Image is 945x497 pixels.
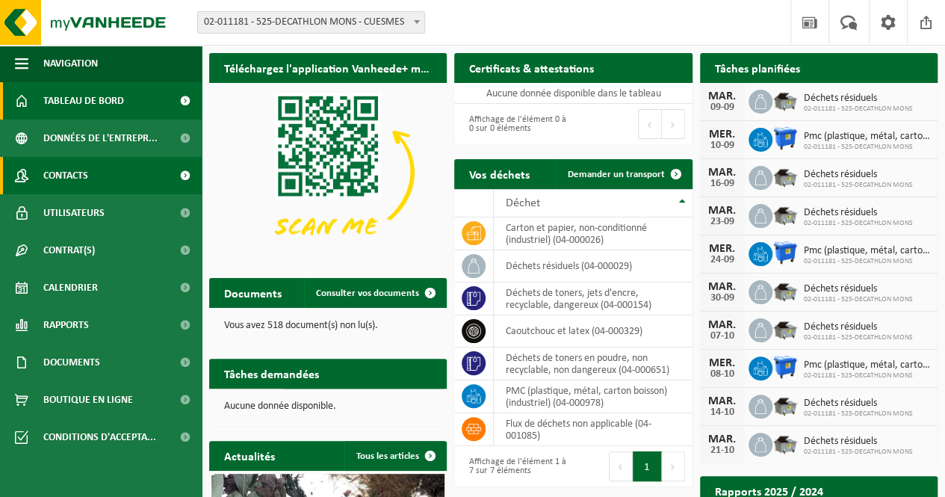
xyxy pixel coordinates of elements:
span: Conditions d'accepta... [43,419,156,456]
span: 02-011181 - 525-DECATHLON MONS [804,257,930,266]
td: déchets de toners en poudre, non recyclable, non dangereux (04-000651) [494,348,692,380]
span: Consulter vos documents [316,288,419,298]
h2: Vos déchets [454,159,544,188]
div: Affichage de l'élément 0 à 0 sur 0 éléments [462,108,566,141]
div: 30-09 [707,293,737,303]
div: MER. [707,129,737,141]
span: Déchets résiduels [804,321,913,333]
div: 09-09 [707,102,737,113]
span: 02-011181 - 525-DECATHLON MONS [804,448,913,457]
span: Utilisateurs [43,194,105,232]
span: Pmc (plastique, métal, carton boisson) (industriel) [804,131,930,143]
span: Navigation [43,45,98,82]
span: Contacts [43,157,88,194]
a: Demander un transport [556,159,691,189]
button: Previous [609,451,633,481]
div: MER. [707,243,737,255]
span: Déchets résiduels [804,207,913,219]
div: MAR. [707,90,737,102]
span: 02-011181 - 525-DECATHLON MONS [804,105,913,114]
img: WB-5000-GAL-GY-01 [772,392,798,418]
span: Déchets résiduels [804,93,913,105]
td: PMC (plastique, métal, carton boisson) (industriel) (04-000978) [494,380,692,413]
span: Contrat(s) [43,232,95,269]
h2: Tâches planifiées [700,53,815,82]
h2: Certificats & attestations [454,53,608,82]
span: Demander un transport [568,170,665,179]
img: WB-1100-HPE-BE-01 [772,354,798,380]
span: 02-011181 - 525-DECATHLON MONS [804,143,930,152]
button: Next [662,109,685,139]
a: Tous les articles [344,441,445,471]
p: Vous avez 518 document(s) non lu(s). [224,321,432,331]
img: WB-1100-HPE-BE-01 [772,126,798,151]
img: WB-5000-GAL-GY-01 [772,202,798,227]
span: 02-011181 - 525-DECATHLON MONS - CUESMES [198,12,424,33]
div: 14-10 [707,407,737,418]
h2: Documents [209,278,297,307]
div: MAR. [707,281,737,293]
td: flux de déchets non applicable (04-001085) [494,413,692,446]
button: Next [662,451,685,481]
span: 02-011181 - 525-DECATHLON MONS - CUESMES [197,11,425,34]
div: 16-09 [707,179,737,189]
td: caoutchouc et latex (04-000329) [494,315,692,348]
span: 02-011181 - 525-DECATHLON MONS [804,219,913,228]
span: Boutique en ligne [43,381,133,419]
div: MAR. [707,167,737,179]
td: carton et papier, non-conditionné (industriel) (04-000026) [494,217,692,250]
h2: Téléchargez l'application Vanheede+ maintenant! [209,53,447,82]
img: WB-5000-GAL-GY-01 [772,87,798,113]
span: Déchets résiduels [804,436,913,448]
span: 02-011181 - 525-DECATHLON MONS [804,295,913,304]
div: MAR. [707,395,737,407]
img: WB-5000-GAL-GY-01 [772,316,798,342]
img: WB-1100-HPE-BE-01 [772,240,798,265]
span: Documents [43,344,100,381]
div: 24-09 [707,255,737,265]
span: 02-011181 - 525-DECATHLON MONS [804,371,930,380]
div: Affichage de l'élément 1 à 7 sur 7 éléments [462,450,566,483]
div: MAR. [707,433,737,445]
span: Déchets résiduels [804,398,913,410]
div: 07-10 [707,331,737,342]
h2: Tâches demandées [209,359,334,388]
img: Download de VHEPlus App [209,83,447,262]
td: déchets de toners, jets d'encre, recyclable, dangereux (04-000154) [494,283,692,315]
button: Previous [638,109,662,139]
div: MAR. [707,205,737,217]
div: MAR. [707,319,737,331]
span: Déchets résiduels [804,169,913,181]
h2: Actualités [209,441,290,470]
div: 10-09 [707,141,737,151]
div: 21-10 [707,445,737,456]
img: WB-5000-GAL-GY-01 [772,278,798,303]
a: Consulter vos documents [304,278,445,308]
div: 08-10 [707,369,737,380]
img: WB-5000-GAL-GY-01 [772,164,798,189]
p: Aucune donnée disponible. [224,401,432,412]
div: 23-09 [707,217,737,227]
td: Aucune donnée disponible dans le tableau [454,83,692,104]
span: 02-011181 - 525-DECATHLON MONS [804,410,913,419]
td: déchets résiduels (04-000029) [494,250,692,283]
span: Données de l'entrepr... [43,120,158,157]
div: MER. [707,357,737,369]
span: Calendrier [43,269,98,306]
span: Pmc (plastique, métal, carton boisson) (industriel) [804,359,930,371]
span: 02-011181 - 525-DECATHLON MONS [804,333,913,342]
span: Pmc (plastique, métal, carton boisson) (industriel) [804,245,930,257]
span: Déchets résiduels [804,283,913,295]
span: 02-011181 - 525-DECATHLON MONS [804,181,913,190]
button: 1 [633,451,662,481]
img: WB-5000-GAL-GY-01 [772,430,798,456]
span: Tableau de bord [43,82,124,120]
span: Rapports [43,306,89,344]
span: Déchet [505,197,539,209]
